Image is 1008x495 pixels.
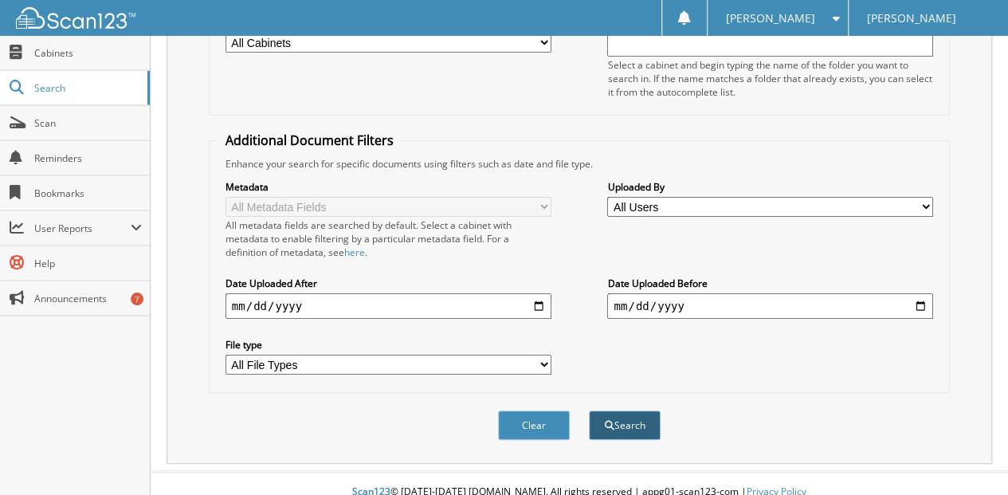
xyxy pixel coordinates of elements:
[725,14,814,23] span: [PERSON_NAME]
[34,257,142,270] span: Help
[226,338,551,352] label: File type
[34,187,142,200] span: Bookmarks
[34,116,142,130] span: Scan
[34,81,139,95] span: Search
[34,151,142,165] span: Reminders
[218,157,941,171] div: Enhance your search for specific documents using filters such as date and file type.
[344,246,365,259] a: here
[16,7,135,29] img: scan123-logo-white.svg
[498,411,570,440] button: Clear
[34,46,142,60] span: Cabinets
[34,222,131,235] span: User Reports
[867,14,956,23] span: [PERSON_NAME]
[607,277,933,290] label: Date Uploaded Before
[226,180,551,194] label: Metadata
[131,293,143,305] div: 7
[226,293,551,319] input: start
[34,292,142,305] span: Announcements
[589,411,661,440] button: Search
[218,132,402,149] legend: Additional Document Filters
[226,218,551,259] div: All metadata fields are searched by default. Select a cabinet with metadata to enable filtering b...
[607,180,933,194] label: Uploaded By
[226,277,551,290] label: Date Uploaded After
[607,293,933,319] input: end
[607,58,933,99] div: Select a cabinet and begin typing the name of the folder you want to search in. If the name match...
